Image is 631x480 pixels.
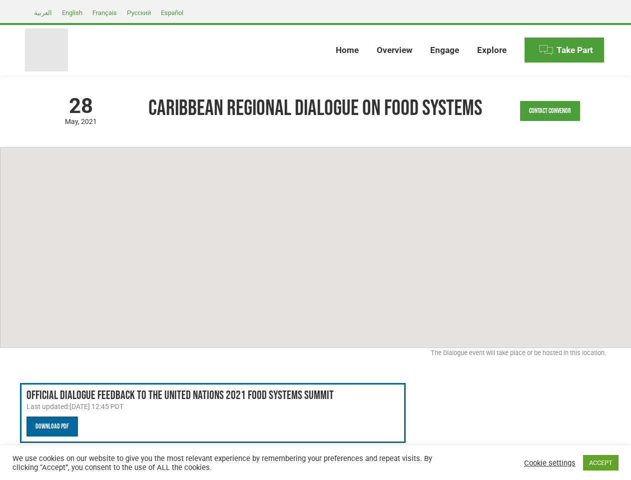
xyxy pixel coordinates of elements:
span: 28 [25,95,137,116]
span: Español [161,9,183,16]
span: 2021 [81,117,97,125]
span: Explore [477,45,507,55]
a: العربية [29,6,57,18]
h1: Caribbean Regional Dialogue on Food Systems [147,95,484,122]
span: Home [336,45,359,55]
a: Русский [122,6,156,18]
a: Contact Convenor [520,101,580,121]
time: [DATE] 12:45 PDT [69,402,123,410]
span: Русский [127,9,151,16]
span: Take Part [557,45,593,55]
div: Last updated: [26,401,399,411]
a: Français [87,6,122,18]
span: Engage [430,45,459,55]
h3: Official Dialogue Feedback to the United Nations 2021 Food Systems Summit [26,389,399,401]
img: Menu icon [539,42,554,57]
div: The Dialogue event will take place or be hosted in this location. [25,348,606,363]
img: Food Systems Summit Dialogues [25,28,68,71]
span: Français [92,9,117,16]
span: May [65,117,81,125]
span: English [62,9,82,16]
span: العربية [34,9,52,16]
span: Overview [377,45,412,55]
div: We use cookies on our website to give you the most relevant experience by remembering your prefer... [12,454,437,472]
a: Download PDF [26,416,78,436]
a: English [57,6,87,18]
a: ACCEPT [583,455,619,470]
a: Español [156,6,188,18]
a: Cookie settings [524,458,576,467]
